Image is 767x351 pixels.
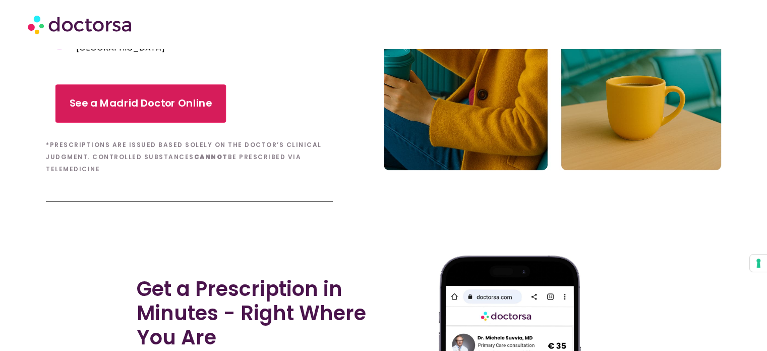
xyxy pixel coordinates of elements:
b: cannot [194,153,228,161]
button: Your consent preferences for tracking technologies [750,255,767,272]
a: See a Madrid Doctor Online [55,84,226,123]
span: See a Madrid Doctor Online [70,96,212,111]
h6: *Prescriptions are issued based solely on the doctor’s clinical judgment. Controlled substances b... [46,139,333,175]
h2: Get a Prescription in Minutes - Right Where You Are [137,277,379,349]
